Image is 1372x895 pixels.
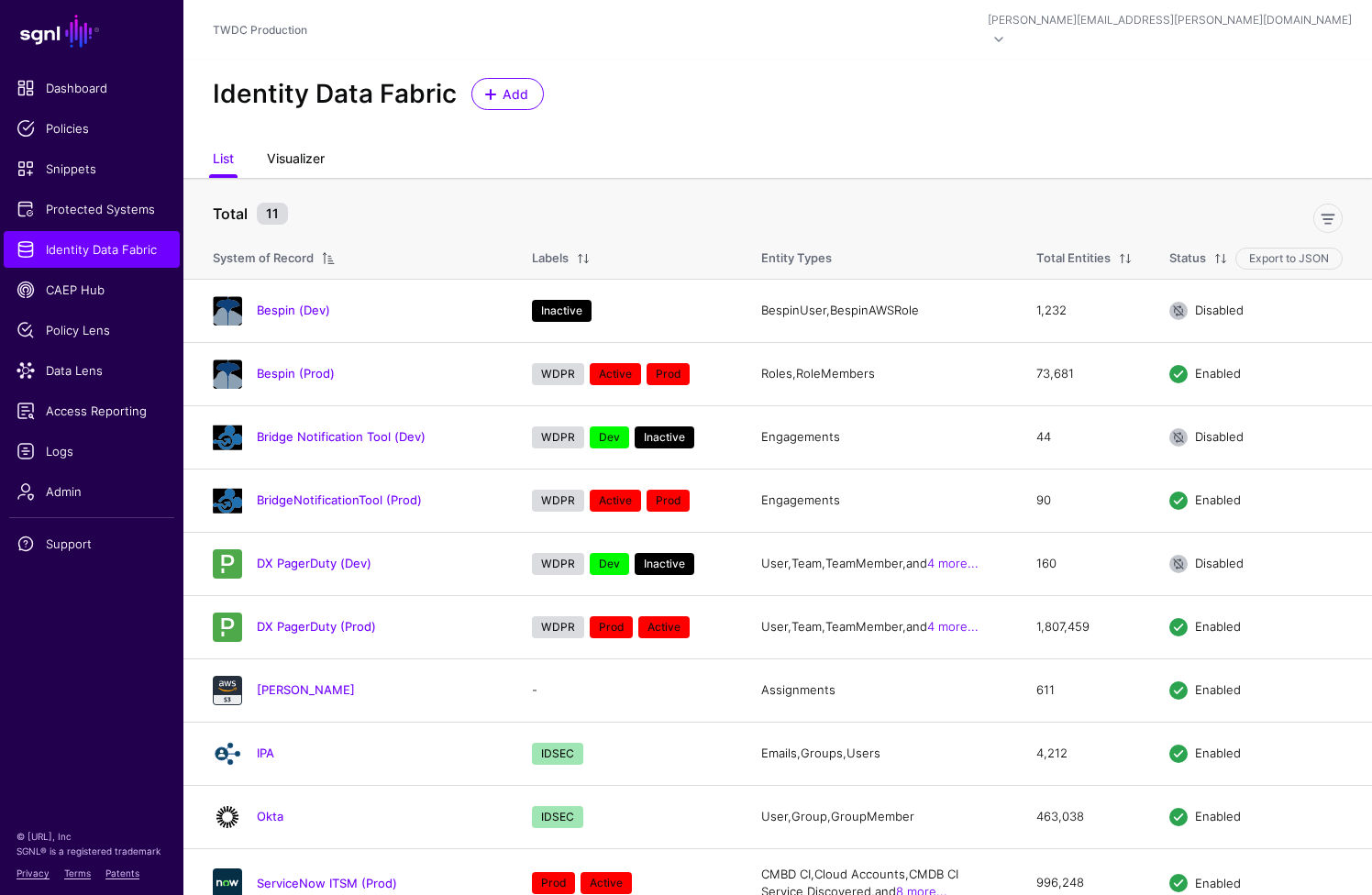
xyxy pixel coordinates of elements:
div: System of Record [213,249,314,268]
span: WDPR [532,553,584,575]
img: svg+xml;base64,PHN2ZyB3aWR0aD0iNjQiIGhlaWdodD0iNjQiIHZpZXdCb3g9IjAgMCA2NCA2NCIgZmlsbD0ibm9uZSIgeG... [213,802,242,832]
span: Prod [647,363,690,385]
span: Policy Lens [17,321,167,339]
span: Enabled [1195,366,1241,381]
td: 1,232 [1018,279,1151,342]
a: Terms [64,867,91,878]
span: WDPR [532,616,584,638]
span: Prod [532,872,575,894]
span: WDPR [532,426,584,448]
img: svg+xml;base64,PHN2ZyB2ZXJzaW9uPSIxLjEiIGlkPSJMYXllcl8xIiB4bWxucz0iaHR0cDovL3d3dy53My5vcmcvMjAwMC... [213,423,242,452]
p: © [URL], Inc [17,829,167,844]
span: Enabled [1195,492,1241,507]
span: Inactive [635,553,694,575]
td: 90 [1018,469,1151,532]
span: Active [590,490,641,512]
td: User, Group, GroupMember [743,785,1018,848]
span: Enabled [1195,809,1241,823]
span: Active [590,363,641,385]
a: IPA [257,746,274,760]
span: Active [638,616,690,638]
a: Dashboard [4,70,180,106]
td: 611 [1018,658,1151,722]
a: Patents [105,867,139,878]
h2: Identity Data Fabric [213,79,457,110]
span: Active [581,872,632,894]
strong: Total [213,204,248,223]
img: svg+xml;base64,PHN2ZyB2ZXJzaW9uPSIxLjEiIGlkPSJMYXllcl8xIiB4bWxucz0iaHR0cDovL3d3dy53My5vcmcvMjAwMC... [213,359,242,389]
td: - [514,658,743,722]
span: Disabled [1195,429,1244,444]
a: TWDC Production [213,23,307,37]
td: Assignments [743,658,1018,722]
span: Disabled [1195,556,1244,570]
span: WDPR [532,490,584,512]
img: svg+xml;base64,PHN2ZyB2ZXJzaW9uPSIxLjEiIGlkPSJMYXllcl8xIiB4bWxucz0iaHR0cDovL3d3dy53My5vcmcvMjAwMC... [213,296,242,326]
a: List [213,143,234,178]
img: svg+xml;base64,PHN2ZyB3aWR0aD0iNjQiIGhlaWdodD0iNjQiIHZpZXdCb3g9IjAgMCA2NCA2NCIgZmlsbD0ibm9uZSIgeG... [213,613,242,642]
a: BridgeNotificationTool (Prod) [257,492,422,507]
span: Support [17,535,167,553]
a: DX PagerDuty (Dev) [257,556,371,570]
a: DX PagerDuty (Prod) [257,619,376,634]
span: CAEP Hub [17,281,167,299]
span: Add [501,84,531,104]
td: BespinUser, BespinAWSRole [743,279,1018,342]
a: Policies [4,110,180,147]
a: Bespin (Prod) [257,366,335,381]
button: Export to JSON [1235,248,1343,270]
a: Logs [4,433,180,470]
td: User, Team, TeamMember, and [743,595,1018,658]
a: Bridge Notification Tool (Dev) [257,429,426,444]
td: 4,212 [1018,722,1151,785]
span: Identity Data Fabric [17,240,167,259]
span: Dashboard [17,79,167,97]
img: svg+xml;base64,PHN2ZyB3aWR0aD0iNjQiIGhlaWdodD0iNjQiIHZpZXdCb3g9IjAgMCA2NCA2NCIgZmlsbD0ibm9uZSIgeG... [213,549,242,579]
td: User, Team, TeamMember, and [743,532,1018,595]
td: Engagements [743,405,1018,469]
p: SGNL® is a registered trademark [17,844,167,858]
span: Snippets [17,160,167,178]
a: 4 more... [927,619,979,634]
a: Policy Lens [4,312,180,348]
a: [PERSON_NAME] [257,682,355,697]
a: Visualizer [267,143,325,178]
span: Entity Types [761,250,832,265]
a: ServiceNow ITSM (Prod) [257,876,397,890]
span: Enabled [1195,746,1241,760]
div: Labels [532,249,569,268]
span: Policies [17,119,167,138]
span: Access Reporting [17,402,167,420]
span: Data Lens [17,361,167,380]
a: Snippets [4,150,180,187]
span: Enabled [1195,682,1241,697]
span: Protected Systems [17,200,167,218]
a: Access Reporting [4,392,180,429]
td: Engagements [743,469,1018,532]
td: Emails, Groups, Users [743,722,1018,785]
td: 463,038 [1018,785,1151,848]
span: WDPR [532,363,584,385]
a: CAEP Hub [4,271,180,308]
td: 44 [1018,405,1151,469]
div: Status [1169,249,1206,268]
span: Disabled [1195,303,1244,317]
span: Prod [590,616,633,638]
a: Okta [257,809,283,823]
span: IDSEC [532,806,583,828]
a: Protected Systems [4,191,180,227]
img: svg+xml;base64,PHN2ZyB3aWR0aD0iNjQiIGhlaWdodD0iNjQiIHZpZXdCb3g9IjAgMCA2NCA2NCIgZmlsbD0ibm9uZSIgeG... [213,676,242,705]
small: 11 [257,203,288,225]
span: Inactive [532,300,592,322]
span: Enabled [1195,619,1241,634]
span: Inactive [635,426,694,448]
a: SGNL [11,11,172,51]
a: Bespin (Dev) [257,303,330,317]
img: svg+xml;base64,PHN2ZyB2ZXJzaW9uPSIxLjEiIGlkPSJMYXllcl8xIiB4bWxucz0iaHR0cDovL3d3dy53My5vcmcvMjAwMC... [213,486,242,515]
a: Data Lens [4,352,180,389]
span: Prod [647,490,690,512]
a: Identity Data Fabric [4,231,180,268]
a: Add [471,78,544,110]
span: Enabled [1195,875,1241,889]
span: Dev [590,553,629,575]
